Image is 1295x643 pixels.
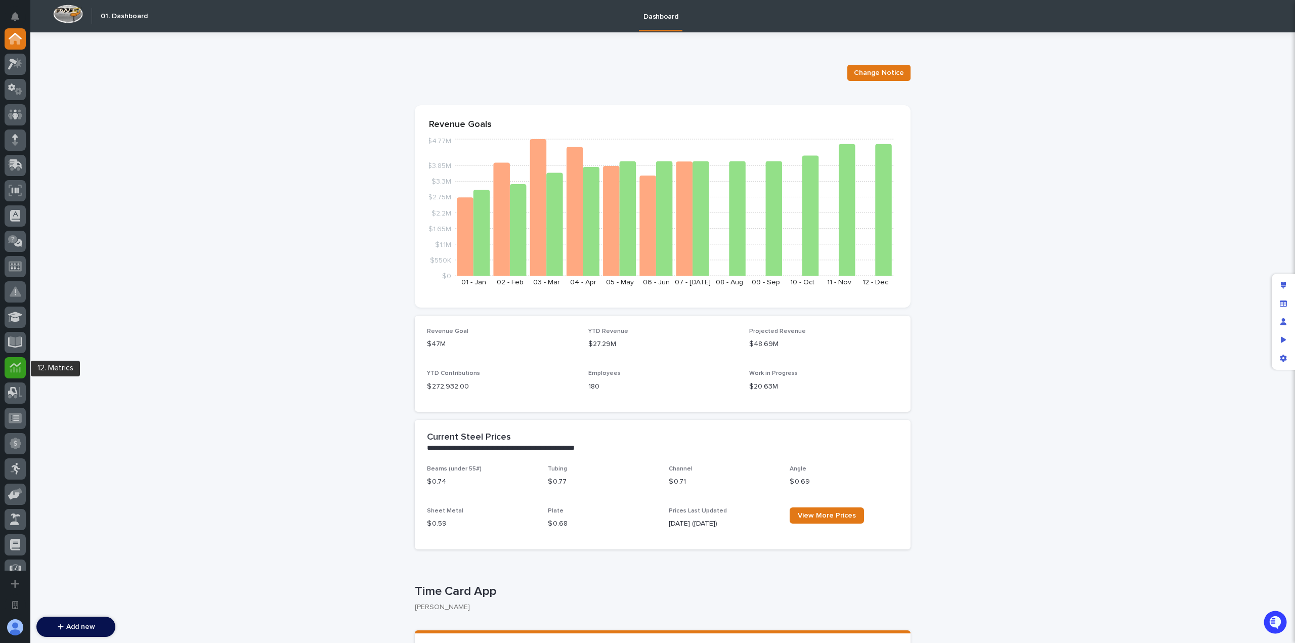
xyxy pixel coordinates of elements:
span: Tubing [548,466,567,472]
div: Edit layout [1274,276,1292,294]
div: Start new chat [34,112,166,122]
h2: Current Steel Prices [427,432,511,443]
button: Start new chat [172,115,184,127]
div: We're available if you need us! [34,122,128,131]
text: 09 - Sep [752,279,780,286]
span: View More Prices [798,512,856,519]
tspan: $3.85M [427,162,451,169]
h2: 01. Dashboard [101,12,148,21]
text: 04 - Apr [570,279,596,286]
span: Sheet Metal [427,508,463,514]
text: 02 - Feb [497,279,524,286]
text: 01 - Jan [461,279,486,286]
span: Employees [588,370,621,376]
text: 05 - May [606,279,634,286]
button: Add new [36,617,115,637]
p: How can we help? [10,56,184,72]
text: 08 - Aug [716,279,743,286]
p: $ 0.68 [548,519,657,529]
p: $ 272,932.00 [427,381,576,392]
img: 1736555164131-43832dd5-751b-4058-ba23-39d91318e5a0 [10,112,28,131]
button: Change Notice [847,65,911,81]
div: Manage fields and data [1274,294,1292,313]
a: View More Prices [790,507,864,524]
tspan: $0 [442,273,451,280]
div: 📖 [10,163,18,172]
span: Angle [790,466,806,472]
p: 180 [588,381,738,392]
p: $ 0.74 [427,477,536,487]
span: Prices Last Updated [669,508,727,514]
p: [DATE] ([DATE]) [669,519,778,529]
p: $ 0.69 [790,477,898,487]
span: Help Docs [20,162,55,173]
span: Pylon [101,187,122,195]
tspan: $4.77M [427,138,451,145]
span: YTD Revenue [588,328,628,334]
img: Workspace Logo [53,5,83,23]
input: Clear [26,81,167,92]
text: 03 - Mar [533,279,560,286]
span: Plate [548,508,564,514]
span: YTD Contributions [427,370,480,376]
p: $27.29M [588,339,738,350]
button: Add a new app... [5,573,26,594]
text: 10 - Oct [790,279,814,286]
iframe: Open customer support [1263,610,1290,637]
text: 07 - [DATE] [675,279,711,286]
p: $ 0.77 [548,477,657,487]
p: Time Card App [415,584,906,599]
button: users-avatar [5,617,26,638]
p: Welcome 👋 [10,40,184,56]
button: Open workspace settings [5,594,26,616]
a: Powered byPylon [71,187,122,195]
div: Notifications [13,12,26,28]
span: Change Notice [854,68,904,78]
text: 12 - Dec [862,279,888,286]
button: Notifications [5,6,26,27]
div: Manage users [1274,313,1292,331]
div: Preview as [1274,331,1292,349]
span: Projected Revenue [749,328,806,334]
p: $20.63M [749,381,898,392]
span: Revenue Goal [427,328,468,334]
p: Revenue Goals [429,119,896,131]
tspan: $1.1M [435,241,451,248]
text: 11 - Nov [827,279,851,286]
img: Stacker [10,10,30,30]
tspan: $2.75M [428,194,451,201]
tspan: $2.2M [431,209,451,217]
div: App settings [1274,349,1292,367]
p: $ 0.71 [669,477,778,487]
p: $ 0.59 [427,519,536,529]
text: 06 - Jun [643,279,670,286]
tspan: $550K [430,256,451,264]
p: $48.69M [749,339,898,350]
tspan: $1.65M [428,225,451,232]
span: Channel [669,466,693,472]
p: $47M [427,339,576,350]
span: Beams (under 55#) [427,466,482,472]
a: 📖Help Docs [6,158,59,177]
tspan: $3.3M [431,178,451,185]
span: Work in Progress [749,370,798,376]
p: [PERSON_NAME] [415,603,902,612]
